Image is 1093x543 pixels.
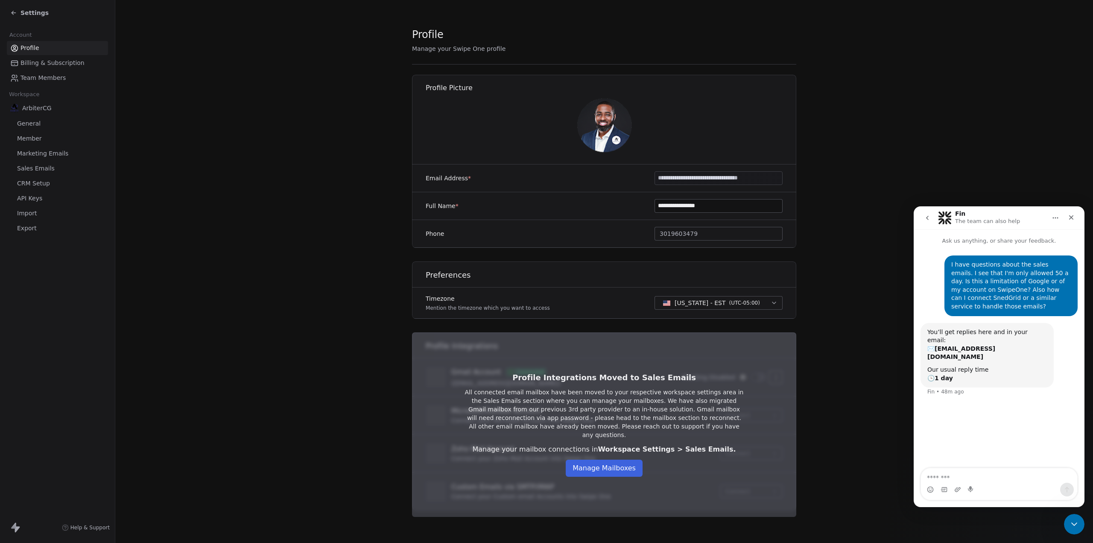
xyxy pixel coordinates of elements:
[62,524,110,531] a: Help & Support
[426,202,459,210] label: Full Name
[7,132,108,146] a: Member
[10,104,19,112] img: Arbiter_Vertical_Logo_Transparent_400dpi_1140x784.png
[655,227,783,241] button: 3019603479
[17,119,41,128] span: General
[20,73,66,82] span: Team Members
[7,117,108,131] a: General
[464,444,744,455] div: Manage your mailbox connections in
[464,388,744,439] p: All connected email mailbox have been moved to your respective workspace settings area in the Sal...
[6,88,43,101] span: Workspace
[426,83,797,93] h1: Profile Picture
[17,164,55,173] span: Sales Emails
[20,44,39,53] span: Profile
[426,174,471,182] label: Email Address
[22,104,52,112] span: ArbiterCG
[598,445,736,453] span: Workspace Settings > Sales Emails.
[426,270,797,280] h1: Preferences
[17,149,68,158] span: Marketing Emails
[17,179,50,188] span: CRM Setup
[675,299,726,307] span: [US_STATE] - EST
[660,229,698,238] span: 3019603479
[1064,514,1084,534] iframe: Intercom live chat
[10,9,49,17] a: Settings
[7,206,108,220] a: Import
[17,194,42,203] span: API Keys
[17,134,42,143] span: Member
[70,524,110,531] span: Help & Support
[20,59,85,68] span: Billing & Subscription
[412,45,506,52] span: Manage your Swipe One profile
[7,56,108,70] a: Billing & Subscription
[7,191,108,205] a: API Keys
[464,373,744,383] h1: Profile Integrations Moved to Sales Emails
[412,28,444,41] span: Profile
[7,221,108,235] a: Export
[577,98,632,153] img: ytaqvPbpyRYrSRUpB09YCtXrMXZfq0gHHbpzoCLbtXc
[426,294,550,303] label: Timezone
[914,206,1084,507] iframe: To enrich screen reader interactions, please activate Accessibility in Grammarly extension settings
[7,161,108,176] a: Sales Emails
[426,305,550,311] p: Mention the timezone which you want to access
[729,299,760,307] span: ( UTC-05:00 )
[426,229,444,238] label: Phone
[7,41,108,55] a: Profile
[655,296,783,310] button: [US_STATE] - EST(UTC-05:00)
[7,71,108,85] a: Team Members
[17,209,37,218] span: Import
[20,9,49,17] span: Settings
[7,176,108,191] a: CRM Setup
[17,224,37,233] span: Export
[566,460,643,477] button: Manage Mailboxes
[6,29,35,41] span: Account
[7,147,108,161] a: Marketing Emails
